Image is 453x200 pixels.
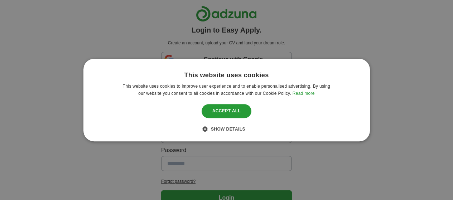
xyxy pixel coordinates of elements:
div: Show details [208,125,245,132]
div: This website uses cookies [184,71,269,79]
a: Read more, opens a new window [293,91,315,96]
span: This website uses cookies to improve user experience and to enable personalised advertising. By u... [123,84,330,96]
div: Accept all [202,104,252,118]
div: Cookie consent dialog [83,59,370,141]
span: Show details [211,127,245,132]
